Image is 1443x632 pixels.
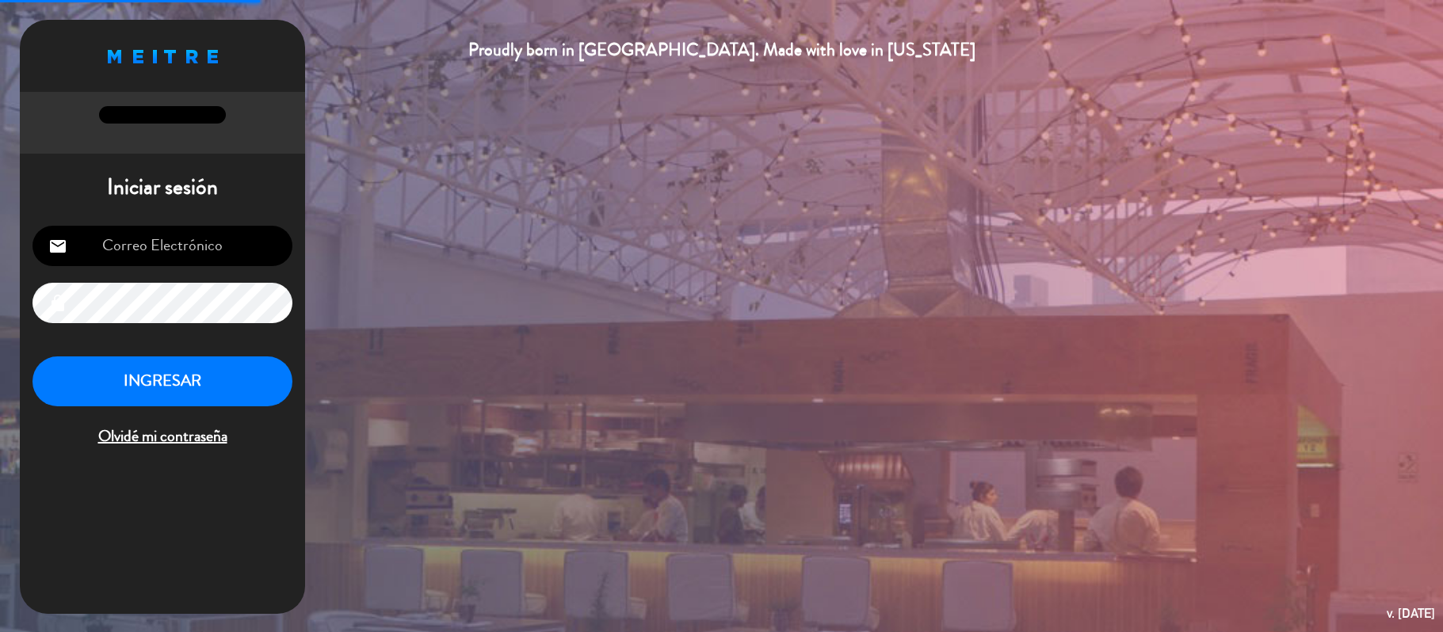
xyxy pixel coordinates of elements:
[32,424,292,450] span: Olvidé mi contraseña
[48,237,67,256] i: email
[32,226,292,266] input: Correo Electrónico
[48,294,67,313] i: lock
[32,356,292,406] button: INGRESAR
[1387,603,1435,624] div: v. [DATE]
[20,174,305,201] h1: Iniciar sesión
